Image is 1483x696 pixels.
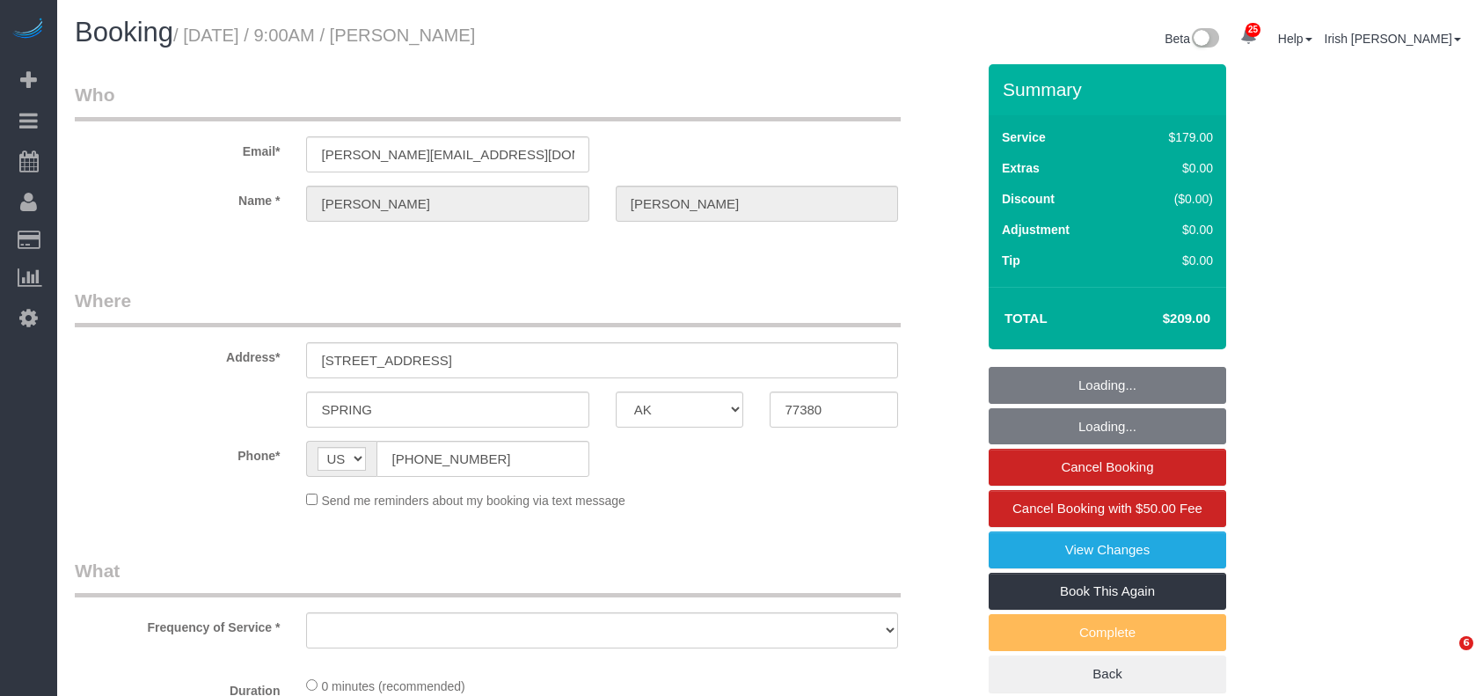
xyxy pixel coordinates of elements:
a: Beta [1165,32,1219,46]
legend: Where [75,288,901,327]
input: City* [306,392,588,428]
input: Last Name* [616,186,898,222]
div: $0.00 [1131,252,1213,269]
a: Book This Again [989,573,1226,610]
a: Back [989,656,1226,692]
span: Booking [75,17,173,48]
img: Automaid Logo [11,18,46,42]
label: Frequency of Service * [62,612,293,636]
span: Cancel Booking with $50.00 Fee [1012,501,1202,516]
label: Discount [1002,190,1055,208]
a: 25 [1231,18,1266,56]
input: Email* [306,136,588,172]
span: Send me reminders about my booking via text message [321,494,625,508]
input: Zip Code* [770,392,898,428]
strong: Total [1004,311,1048,326]
a: Cancel Booking with $50.00 Fee [989,490,1226,527]
span: 6 [1459,636,1473,650]
a: Cancel Booking [989,449,1226,486]
label: Name * [62,186,293,209]
div: $0.00 [1131,159,1213,177]
div: $179.00 [1131,128,1213,146]
label: Email* [62,136,293,160]
label: Extras [1002,159,1040,177]
img: New interface [1190,28,1219,51]
h3: Summary [1003,79,1217,99]
small: / [DATE] / 9:00AM / [PERSON_NAME] [173,26,475,45]
legend: Who [75,82,901,121]
input: Phone* [376,441,588,477]
iframe: Intercom live chat [1423,636,1465,678]
legend: What [75,558,901,597]
a: View Changes [989,531,1226,568]
label: Tip [1002,252,1020,269]
div: ($0.00) [1131,190,1213,208]
label: Service [1002,128,1046,146]
label: Address* [62,342,293,366]
label: Adjustment [1002,221,1070,238]
input: First Name* [306,186,588,222]
h4: $209.00 [1110,311,1210,326]
span: 25 [1246,23,1260,37]
span: 0 minutes (recommended) [321,679,464,693]
div: $0.00 [1131,221,1213,238]
a: Help [1278,32,1312,46]
a: Irish [PERSON_NAME] [1325,32,1461,46]
label: Phone* [62,441,293,465]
